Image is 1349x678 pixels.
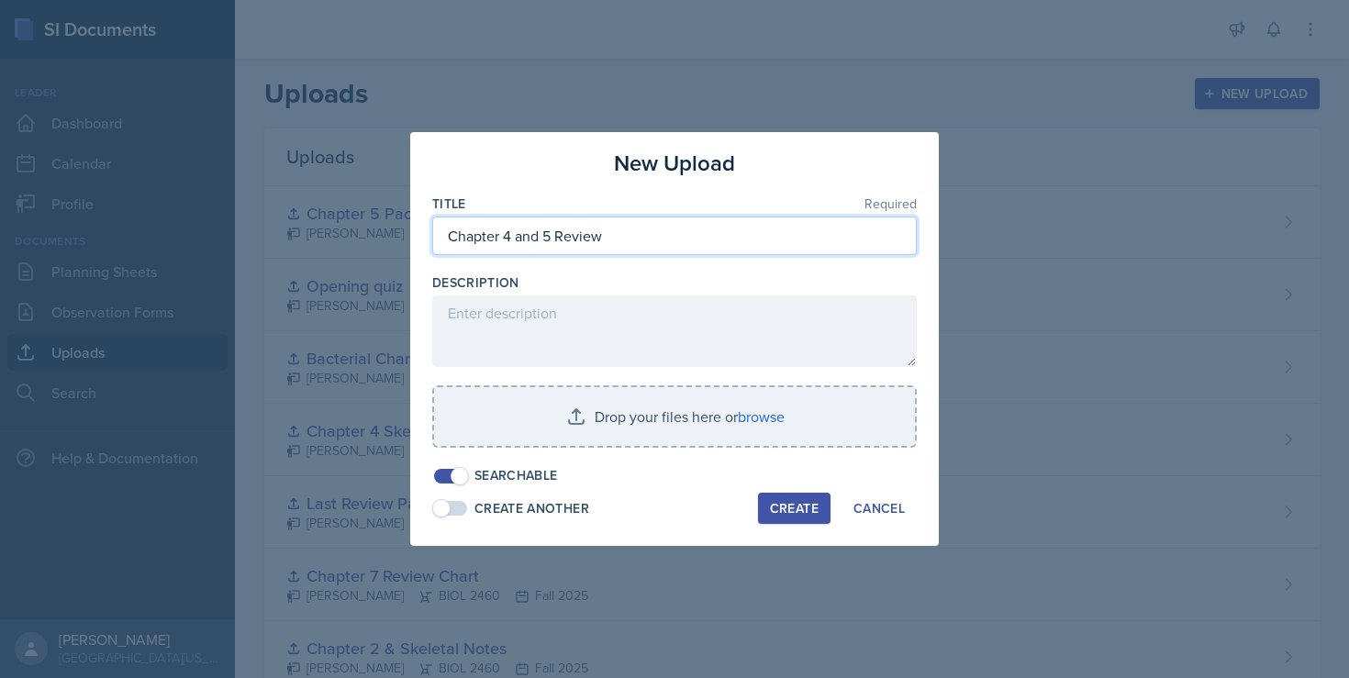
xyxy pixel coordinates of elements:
[432,273,519,292] label: Description
[853,501,905,516] div: Cancel
[474,499,589,518] div: Create Another
[842,493,917,524] button: Cancel
[432,195,466,213] label: Title
[474,466,558,485] div: Searchable
[614,147,735,180] h3: New Upload
[758,493,831,524] button: Create
[432,217,917,255] input: Enter title
[864,197,917,210] span: Required
[770,501,819,516] div: Create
